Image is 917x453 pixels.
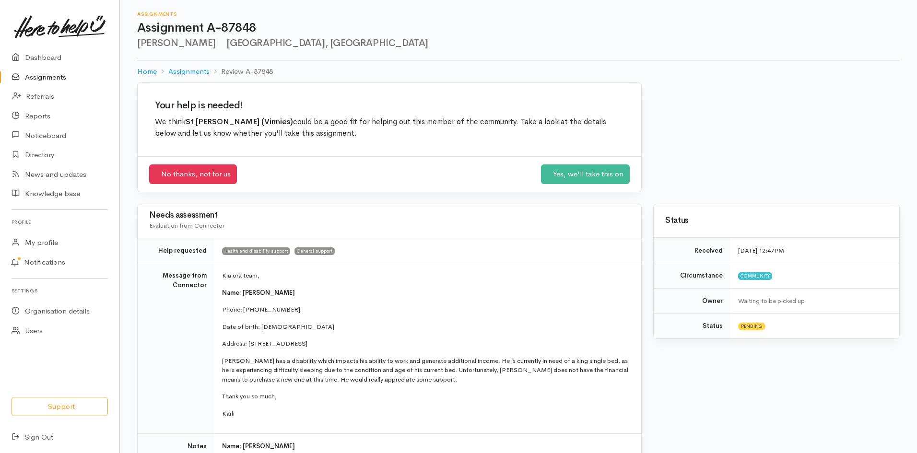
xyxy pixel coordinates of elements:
button: Support [12,397,108,417]
p: Thank you so much, [222,392,630,401]
span: [GEOGRAPHIC_DATA], [GEOGRAPHIC_DATA] [222,37,428,49]
td: Message from Connector [138,263,214,434]
h2: [PERSON_NAME] [137,38,900,48]
a: Yes, we'll take this on [541,164,630,184]
td: Owner [654,288,730,314]
nav: breadcrumb [137,60,900,83]
span: Evaluation from Connector [149,221,224,230]
h3: Needs assessment [149,211,630,220]
b: St [PERSON_NAME] (Vinnies) [186,117,293,127]
h1: Assignment A-87848 [137,21,900,35]
a: Assignments [168,66,210,77]
p: Date of birth: [DEMOGRAPHIC_DATA] [222,322,630,332]
p: Address: [STREET_ADDRESS] [222,339,630,348]
td: Status [654,314,730,338]
span: Name: [PERSON_NAME] [222,289,295,297]
td: Help requested [138,238,214,263]
span: Name: [PERSON_NAME] [222,442,295,450]
p: Phone: [PHONE_NUMBER] [222,305,630,314]
td: Circumstance [654,263,730,289]
h6: Settings [12,284,108,297]
td: Received [654,238,730,263]
span: Community [738,272,772,280]
span: Pending [738,323,765,330]
span: General support [294,247,335,255]
p: [PERSON_NAME] has a disability which impacts his ability to work and generate additional income. ... [222,356,630,384]
h6: Profile [12,216,108,229]
a: Home [137,66,157,77]
p: Kia ora team, [222,271,630,280]
time: [DATE] 12:47PM [738,246,784,255]
p: Karli [222,409,630,418]
a: No thanks, not for us [149,164,237,184]
h6: Assignments [137,12,900,17]
li: Review A-87848 [210,66,273,77]
div: Waiting to be picked up [738,296,888,306]
h2: Your help is needed! [155,100,624,111]
p: We think could be a good fit for helping out this member of the community. Take a look at the det... [155,116,624,139]
h3: Status [665,216,888,225]
span: Health and disability support [222,247,290,255]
